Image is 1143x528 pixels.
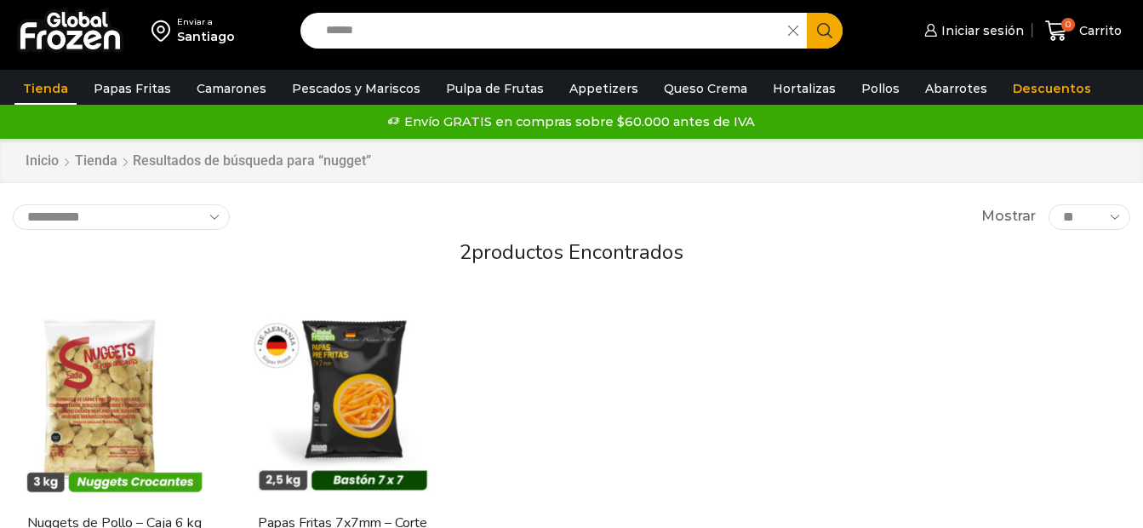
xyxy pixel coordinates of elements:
a: Pollos [853,72,908,105]
a: 0 Carrito [1041,11,1126,51]
a: Iniciar sesión [920,14,1024,48]
span: Carrito [1075,22,1122,39]
span: productos encontrados [471,238,683,266]
span: 2 [460,238,471,266]
a: Tienda [74,152,118,171]
a: Hortalizas [764,72,844,105]
div: Enviar a [177,16,235,28]
a: Tienda [14,72,77,105]
div: Santiago [177,28,235,45]
a: Pulpa de Frutas [437,72,552,105]
span: Mostrar [981,207,1036,227]
nav: Breadcrumb [25,152,371,171]
a: Papas Fritas [85,72,180,105]
a: Descuentos [1004,72,1100,105]
h1: Resultados de búsqueda para “nugget” [133,152,371,169]
a: Pescados y Mariscos [283,72,429,105]
button: Search button [807,13,843,49]
a: Inicio [25,152,60,171]
a: Appetizers [561,72,647,105]
a: Abarrotes [917,72,996,105]
select: Pedido de la tienda [13,204,230,230]
span: 0 [1061,18,1075,32]
a: Queso Crema [655,72,756,105]
a: Camarones [188,72,275,105]
img: address-field-icon.svg [151,16,177,45]
span: Iniciar sesión [937,22,1024,39]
